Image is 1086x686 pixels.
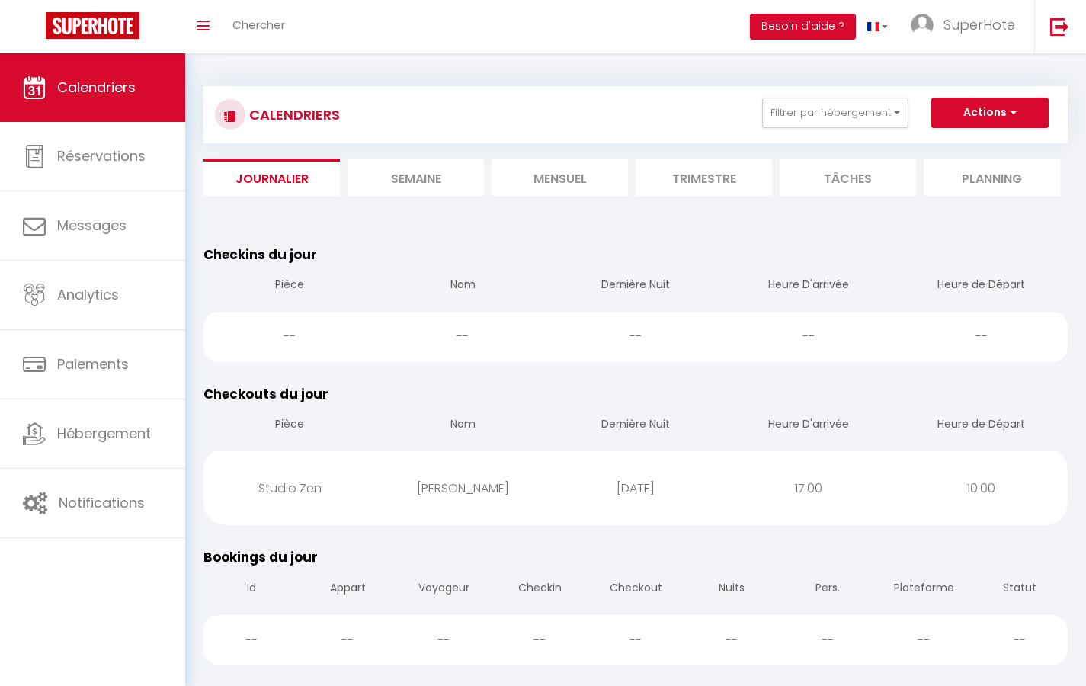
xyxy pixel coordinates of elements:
[245,98,340,132] h3: CALENDRIERS
[549,404,722,447] th: Dernière Nuit
[57,424,151,443] span: Hébergement
[972,615,1068,665] div: --
[46,12,139,39] img: Super Booking
[57,354,129,373] span: Paiements
[396,568,492,611] th: Voyageur
[396,615,492,665] div: --
[943,15,1015,34] span: SuperHote
[972,568,1068,611] th: Statut
[348,159,484,196] li: Semaine
[722,264,895,308] th: Heure D'arrivée
[722,312,895,361] div: --
[895,312,1068,361] div: --
[722,463,895,513] div: 17:00
[549,312,722,361] div: --
[57,146,146,165] span: Réservations
[376,404,549,447] th: Nom
[203,312,376,361] div: --
[780,568,876,611] th: Pers.
[57,216,127,235] span: Messages
[588,568,684,611] th: Checkout
[203,404,376,447] th: Pièce
[911,14,934,37] img: ...
[722,404,895,447] th: Heure D'arrivée
[492,568,588,611] th: Checkin
[57,78,136,97] span: Calendriers
[924,159,1060,196] li: Planning
[57,285,119,304] span: Analytics
[376,312,549,361] div: --
[588,615,684,665] div: --
[300,568,396,611] th: Appart
[203,385,328,403] span: Checkouts du jour
[203,159,340,196] li: Journalier
[895,463,1068,513] div: 10:00
[203,615,300,665] div: --
[684,615,780,665] div: --
[492,615,588,665] div: --
[895,264,1068,308] th: Heure de Départ
[203,245,317,264] span: Checkins du jour
[376,463,549,513] div: [PERSON_NAME]
[549,264,722,308] th: Dernière Nuit
[684,568,780,611] th: Nuits
[762,98,908,128] button: Filtrer par hébergement
[876,568,972,611] th: Plateforme
[203,548,318,566] span: Bookings du jour
[895,404,1068,447] th: Heure de Départ
[203,568,300,611] th: Id
[750,14,856,40] button: Besoin d'aide ?
[59,493,145,512] span: Notifications
[203,264,376,308] th: Pièce
[636,159,772,196] li: Trimestre
[931,98,1049,128] button: Actions
[1050,17,1069,36] img: logout
[376,264,549,308] th: Nom
[203,463,376,513] div: Studio Zen
[876,615,972,665] div: --
[300,615,396,665] div: --
[549,463,722,513] div: [DATE]
[232,17,285,33] span: Chercher
[780,615,876,665] div: --
[492,159,628,196] li: Mensuel
[12,6,58,52] button: Ouvrir le widget de chat LiveChat
[780,159,916,196] li: Tâches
